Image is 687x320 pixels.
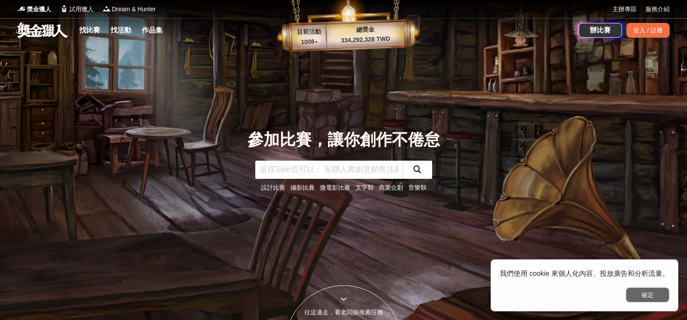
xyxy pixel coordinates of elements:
a: Logo試用獵人 [60,5,94,14]
a: 設計比賽 [261,184,285,191]
a: LogoDream & Hunter [102,5,156,14]
div: 參加比賽，讓你創作不倦怠 [247,128,440,152]
img: Logo [102,4,111,13]
img: Logo [60,4,68,13]
button: 確定 [626,288,669,302]
a: 辦比賽 [579,23,622,38]
a: 音樂類 [408,184,427,191]
a: 服務介紹 [645,5,670,14]
a: 主辦專區 [612,5,637,14]
p: 1008 ▴ [292,37,327,47]
p: 目前活動 [291,27,326,37]
span: 我們使用 cookie 來個人化內容、投放廣告和分析流量。 [500,270,669,277]
input: 這樣Sale也可以： 安聯人壽創意銷售法募集 [255,161,403,179]
span: Dream & Hunter [112,5,156,14]
p: 334,292,328 TWD [326,34,405,45]
a: 攝影比賽 [290,184,315,191]
a: 文字類 [355,184,374,191]
a: 商業企劃 [379,184,403,191]
div: 登入 / 註冊 [626,23,670,38]
a: 找活動 [107,24,135,36]
a: 找比賽 [76,24,104,36]
a: Logo獎金獵人 [17,5,51,14]
img: Logo [17,4,26,13]
div: 往這邊走，看老闆娘推薦任務 [286,308,402,317]
a: 微電影比賽 [320,184,350,191]
p: 總獎金 [326,24,404,36]
span: 試用獵人 [69,5,94,14]
span: 獎金獵人 [27,5,51,14]
a: 作品集 [138,24,166,36]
